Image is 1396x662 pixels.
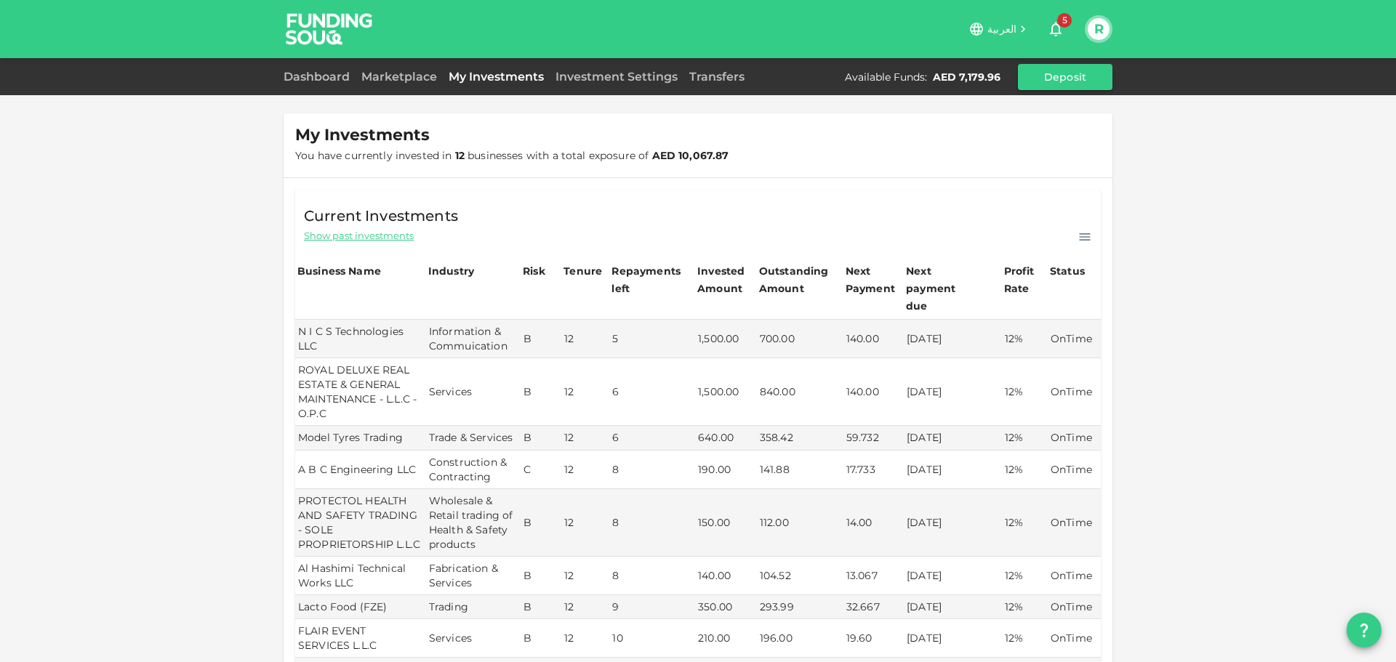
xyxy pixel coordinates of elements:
[843,426,904,450] td: 59.732
[295,358,426,426] td: ROYAL DELUXE REAL ESTATE & GENERAL MAINTENANCE - L.L.C - O.P.C
[521,320,561,358] td: B
[521,557,561,595] td: B
[843,619,904,658] td: 19.60
[563,262,602,280] div: Tenure
[652,149,729,162] strong: AED 10,067.87
[1002,595,1048,619] td: 12%
[609,619,695,658] td: 10
[611,262,684,297] div: Repayments left
[904,426,1002,450] td: [DATE]
[695,619,757,658] td: 210.00
[455,149,465,162] strong: 12
[561,451,609,489] td: 12
[904,595,1002,619] td: [DATE]
[1050,262,1086,280] div: Status
[843,557,904,595] td: 13.067
[843,489,904,557] td: 14.00
[757,619,843,658] td: 196.00
[521,489,561,557] td: B
[521,619,561,658] td: B
[428,262,474,280] div: Industry
[1002,619,1048,658] td: 12%
[609,320,695,358] td: 5
[757,595,843,619] td: 293.99
[757,557,843,595] td: 104.52
[1002,489,1048,557] td: 12%
[304,204,458,227] span: Current Investments
[426,426,521,450] td: Trade & Services
[426,320,521,358] td: Information & Commuication
[757,489,843,557] td: 112.00
[759,262,832,297] div: Outstanding Amount
[695,426,757,450] td: 640.00
[757,451,843,489] td: 141.88
[1004,262,1046,297] div: Profit Rate
[904,619,1002,658] td: [DATE]
[609,489,695,557] td: 8
[523,262,552,280] div: Risk
[1002,451,1048,489] td: 12%
[904,320,1002,358] td: [DATE]
[609,426,695,450] td: 6
[1002,358,1048,426] td: 12%
[295,451,426,489] td: A B C Engineering LLC
[1018,64,1112,90] button: Deposit
[521,451,561,489] td: C
[1002,426,1048,450] td: 12%
[443,70,550,84] a: My Investments
[1048,426,1101,450] td: OnTime
[846,262,902,297] div: Next Payment
[695,595,757,619] td: 350.00
[284,70,356,84] a: Dashboard
[1088,18,1110,40] button: R
[843,451,904,489] td: 17.733
[695,489,757,557] td: 150.00
[561,595,609,619] td: 12
[561,320,609,358] td: 12
[426,451,521,489] td: Construction & Contracting
[933,70,1000,84] div: AED 7,179.96
[561,489,609,557] td: 12
[1048,557,1101,595] td: OnTime
[295,595,426,619] td: Lacto Food (FZE)
[757,320,843,358] td: 700.00
[426,358,521,426] td: Services
[609,557,695,595] td: 8
[550,70,683,84] a: Investment Settings
[757,426,843,450] td: 358.42
[561,557,609,595] td: 12
[561,358,609,426] td: 12
[697,262,755,297] div: Invested Amount
[1048,451,1101,489] td: OnTime
[1041,15,1070,44] button: 5
[426,489,521,557] td: Wholesale & Retail trading of Health & Safety products
[695,451,757,489] td: 190.00
[904,557,1002,595] td: [DATE]
[695,320,757,358] td: 1,500.00
[1048,320,1101,358] td: OnTime
[426,595,521,619] td: Trading
[521,358,561,426] td: B
[904,451,1002,489] td: [DATE]
[843,358,904,426] td: 140.00
[1048,489,1101,557] td: OnTime
[426,619,521,658] td: Services
[1048,358,1101,426] td: OnTime
[904,489,1002,557] td: [DATE]
[695,557,757,595] td: 140.00
[295,320,426,358] td: N I C S Technologies LLC
[561,619,609,658] td: 12
[1347,613,1381,647] button: question
[609,358,695,426] td: 6
[609,595,695,619] td: 9
[843,595,904,619] td: 32.667
[295,489,426,557] td: PROTECTOL HEALTH AND SAFETY TRADING - SOLE PROPRIETORSHIP L.L.C
[1002,320,1048,358] td: 12%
